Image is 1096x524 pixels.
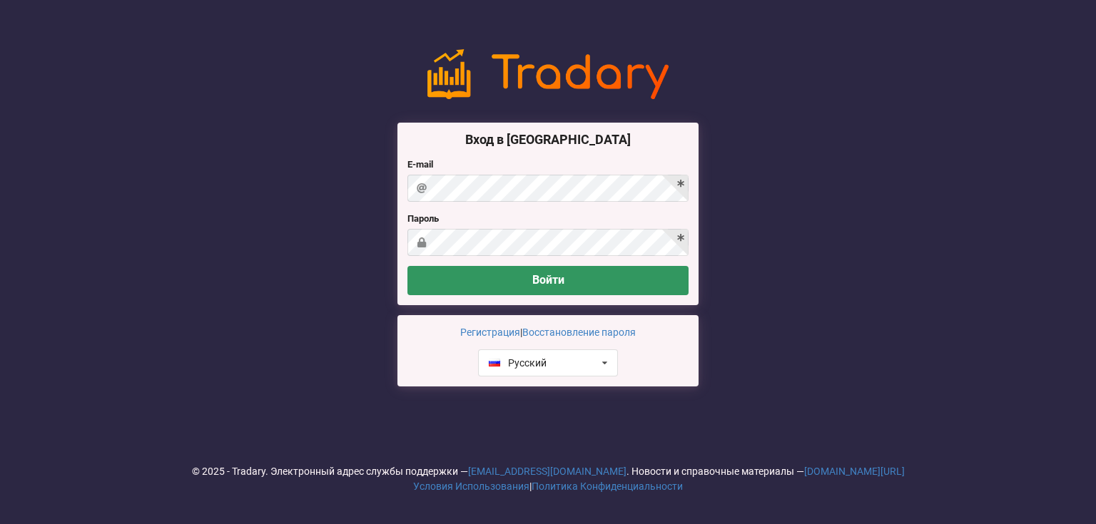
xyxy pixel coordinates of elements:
a: Восстановление пароля [522,327,636,338]
label: Пароль [407,212,689,226]
a: Условия Использования [413,481,529,492]
div: © 2025 - Tradary. Электронный адрес службы поддержки — . Новости и справочные материалы — | [10,464,1086,494]
h3: Вход в [GEOGRAPHIC_DATA] [407,131,689,148]
a: Политика Конфиденциальности [532,481,683,492]
img: logo-noslogan-1ad60627477bfbe4b251f00f67da6d4e.png [427,49,669,99]
p: | [407,325,689,339]
a: Регистрация [460,327,520,338]
iframe: chat widget [943,493,1089,524]
label: E-mail [407,158,689,172]
button: Войти [407,266,689,295]
a: [EMAIL_ADDRESS][DOMAIN_NAME] [468,466,626,477]
a: [DOMAIN_NAME][URL] [804,466,905,477]
div: Русский [489,358,547,368]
